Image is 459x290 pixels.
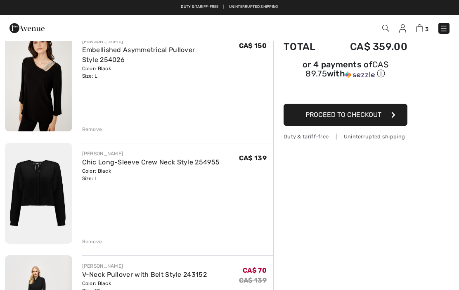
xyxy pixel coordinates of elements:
a: V-Neck Pullover with Belt Style 243152 [82,271,207,278]
img: Embellished Asymmetrical Pullover Style 254026 [5,31,72,131]
span: CA$ 70 [243,266,267,274]
span: 3 [425,26,428,32]
img: 1ère Avenue [9,20,45,36]
span: CA$ 139 [239,154,267,162]
td: Total [284,33,328,61]
img: My Info [399,24,406,33]
img: Chic Long-Sleeve Crew Neck Style 254955 [5,143,72,244]
div: [PERSON_NAME] [82,262,207,270]
img: Shopping Bag [416,24,423,32]
a: 1ère Avenue [9,24,45,31]
a: 3 [416,23,428,33]
a: Chic Long-Sleeve Crew Neck Style 254955 [82,158,220,166]
img: Search [382,25,389,32]
iframe: PayPal-paypal [284,82,407,101]
span: CA$ 89.75 [305,59,388,78]
td: CA$ 359.00 [328,33,407,61]
img: Sezzle [345,71,375,78]
button: Proceed to Checkout [284,104,407,126]
div: [PERSON_NAME] [82,38,239,45]
div: Remove [82,126,102,133]
div: Color: Black Size: L [82,167,220,182]
s: CA$ 139 [239,276,267,284]
div: or 4 payments ofCA$ 89.75withSezzle Click to learn more about Sezzle [284,61,407,82]
a: Embellished Asymmetrical Pullover Style 254026 [82,46,195,64]
div: [PERSON_NAME] [82,150,220,157]
span: Proceed to Checkout [305,111,381,119]
img: Menu [440,24,448,33]
div: or 4 payments of with [284,61,407,79]
div: Remove [82,238,102,245]
div: Duty & tariff-free | Uninterrupted shipping [284,133,407,140]
div: Color: Black Size: L [82,65,239,80]
span: CA$ 150 [239,42,267,50]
